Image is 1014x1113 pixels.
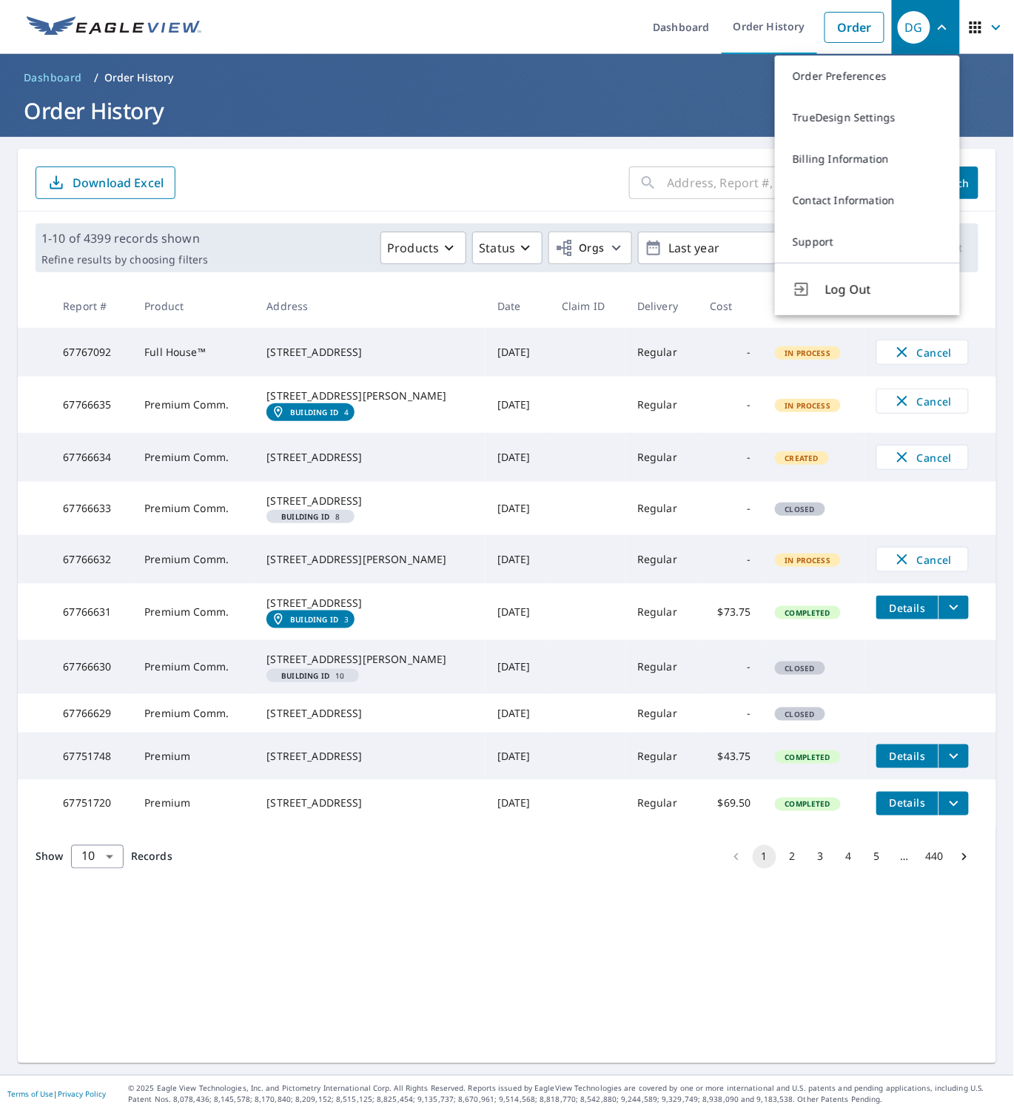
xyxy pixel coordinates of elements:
td: 67766631 [51,584,132,640]
span: Search [937,176,967,190]
p: Products [387,239,439,257]
p: Download Excel [73,175,164,191]
td: - [699,328,763,377]
button: Download Excel [36,167,175,199]
nav: breadcrumb [18,66,996,90]
th: Date [486,284,550,328]
p: | [7,1090,106,1099]
td: Premium Comm. [132,694,255,733]
button: Log Out [775,263,960,315]
span: Cancel [892,448,953,466]
button: Go to next page [953,845,976,869]
p: 1-10 of 4399 records shown [41,229,208,247]
div: [STREET_ADDRESS] [266,494,474,508]
td: Full House™ [132,328,255,377]
th: Status [763,284,864,328]
td: - [699,694,763,733]
td: 67766632 [51,535,132,584]
td: 67766629 [51,694,132,733]
td: Regular [625,328,699,377]
a: Order Preferences [775,56,960,97]
td: 67766634 [51,433,132,482]
td: Premium Comm. [132,433,255,482]
td: - [699,433,763,482]
td: 67766635 [51,377,132,433]
td: 67751748 [51,733,132,780]
td: $73.75 [699,584,763,640]
td: Premium Comm. [132,584,255,640]
th: Report # [51,284,132,328]
div: [STREET_ADDRESS] [266,796,474,811]
td: [DATE] [486,733,550,780]
td: Premium Comm. [132,535,255,584]
td: [DATE] [486,482,550,535]
span: 10 [272,672,353,679]
p: Status [479,239,515,257]
td: Premium Comm. [132,482,255,535]
p: Order History [104,70,174,85]
button: filesDropdownBtn-67751720 [939,792,969,816]
td: $69.50 [699,780,763,827]
button: Cancel [876,389,969,414]
th: Product [132,284,255,328]
button: Go to page 4 [837,845,861,869]
span: Closed [776,709,824,719]
span: Dashboard [24,70,82,85]
p: Refine results by choosing filters [41,253,208,266]
button: Cancel [876,340,969,365]
button: Go to page 440 [921,845,948,869]
a: Privacy Policy [58,1089,106,1100]
button: Cancel [876,445,969,470]
td: Premium Comm. [132,377,255,433]
button: Go to page 3 [809,845,833,869]
div: [STREET_ADDRESS] [266,749,474,764]
em: Building ID [281,672,329,679]
span: Cancel [892,343,953,361]
span: In Process [776,555,840,565]
a: Building ID4 [266,403,355,421]
th: Delivery [625,284,699,328]
td: - [699,377,763,433]
p: Last year [662,235,836,261]
a: TrueDesign Settings [775,97,960,138]
div: Show 10 records [71,845,124,869]
span: Orgs [555,239,605,258]
button: page 1 [753,845,776,869]
td: [DATE] [486,535,550,584]
td: Regular [625,694,699,733]
a: Dashboard [18,66,88,90]
button: detailsBtn-67751720 [876,792,939,816]
button: Last year [638,232,860,264]
span: Completed [776,608,839,618]
li: / [94,69,98,87]
span: Completed [776,752,839,762]
a: Order [825,12,884,43]
button: Status [472,232,543,264]
td: - [699,482,763,535]
th: Address [255,284,486,328]
button: filesDropdownBtn-67751748 [939,744,969,768]
span: Created [776,453,827,463]
button: detailsBtn-67766631 [876,596,939,619]
td: 67766630 [51,640,132,693]
span: Closed [776,663,824,673]
span: Cancel [892,551,953,568]
div: [STREET_ADDRESS] [266,450,474,465]
td: Premium [132,780,255,827]
td: [DATE] [486,694,550,733]
td: [DATE] [486,377,550,433]
a: Support [775,221,960,263]
span: 8 [272,513,349,520]
span: Closed [776,504,824,514]
td: 67766633 [51,482,132,535]
div: [STREET_ADDRESS][PERSON_NAME] [266,552,474,567]
td: Regular [625,640,699,693]
h1: Order History [18,95,996,126]
td: [DATE] [486,433,550,482]
div: [STREET_ADDRESS] [266,596,474,611]
button: Go to page 5 [865,845,889,869]
td: Regular [625,535,699,584]
div: DG [898,11,930,44]
th: Cost [699,284,763,328]
div: [STREET_ADDRESS] [266,706,474,721]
